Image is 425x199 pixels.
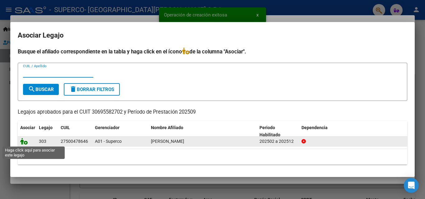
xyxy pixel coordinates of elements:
[20,125,35,130] span: Asociar
[18,108,407,116] p: Legajos aprobados para el CUIT 30695582702 y Período de Prestación 202509
[301,125,328,130] span: Dependencia
[95,139,122,144] span: A01 - Superco
[61,125,70,130] span: CUIL
[151,139,184,144] span: MOYANO SARMIENTO ANTONIA
[36,121,58,142] datatable-header-cell: Legajo
[28,85,35,93] mat-icon: search
[92,121,148,142] datatable-header-cell: Gerenciador
[259,125,280,137] span: Periodo Habilitado
[404,178,419,193] div: Open Intercom Messenger
[148,121,257,142] datatable-header-cell: Nombre Afiliado
[39,139,46,144] span: 303
[28,87,54,92] span: Buscar
[151,125,183,130] span: Nombre Afiliado
[257,121,299,142] datatable-header-cell: Periodo Habilitado
[18,149,407,165] div: 1 registros
[259,138,297,145] div: 202502 a 202512
[23,84,59,95] button: Buscar
[58,121,92,142] datatable-header-cell: CUIL
[64,83,120,96] button: Borrar Filtros
[61,138,88,145] div: 27500478646
[18,47,407,56] h4: Busque el afiliado correspondiente en la tabla y haga click en el ícono de la columna "Asociar".
[39,125,53,130] span: Legajo
[299,121,408,142] datatable-header-cell: Dependencia
[18,121,36,142] datatable-header-cell: Asociar
[18,29,407,41] h2: Asociar Legajo
[95,125,119,130] span: Gerenciador
[69,87,114,92] span: Borrar Filtros
[69,85,77,93] mat-icon: delete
